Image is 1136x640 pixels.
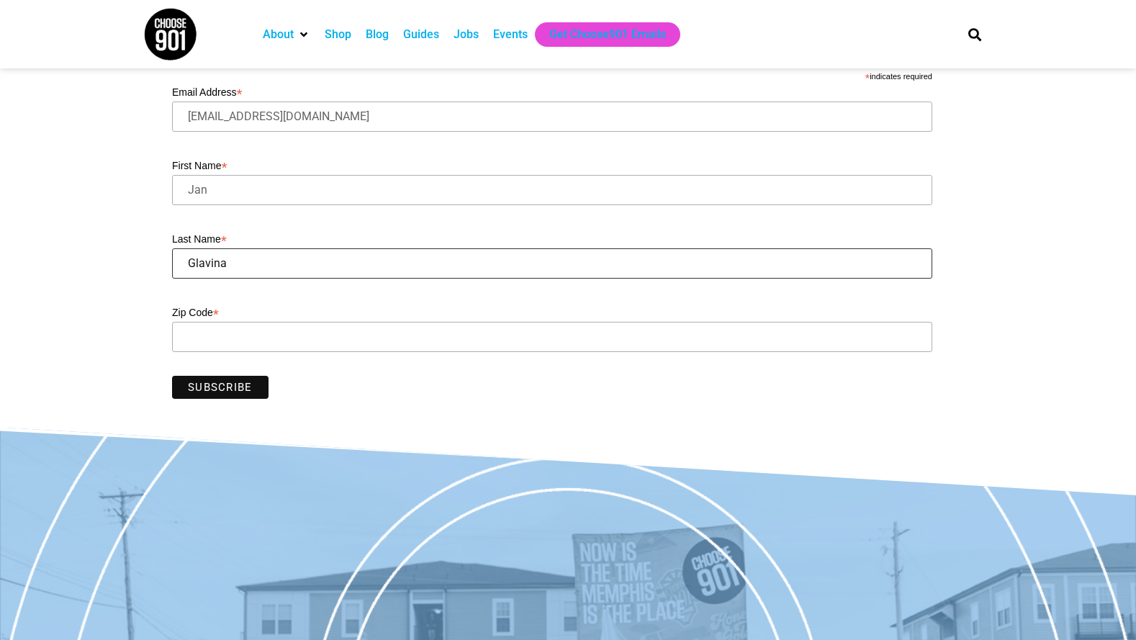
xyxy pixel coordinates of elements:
div: Search [963,22,987,46]
input: Subscribe [172,376,269,399]
a: Blog [366,26,389,43]
nav: Main nav [256,22,944,47]
a: Get Choose901 Emails [549,26,666,43]
a: Guides [403,26,439,43]
label: Zip Code [172,302,932,320]
a: Events [493,26,528,43]
a: Jobs [454,26,479,43]
label: Email Address [172,82,932,99]
label: Last Name [172,229,932,246]
a: About [263,26,294,43]
label: First Name [172,156,932,173]
div: indicates required [172,68,932,82]
div: About [256,22,317,47]
a: Shop [325,26,351,43]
